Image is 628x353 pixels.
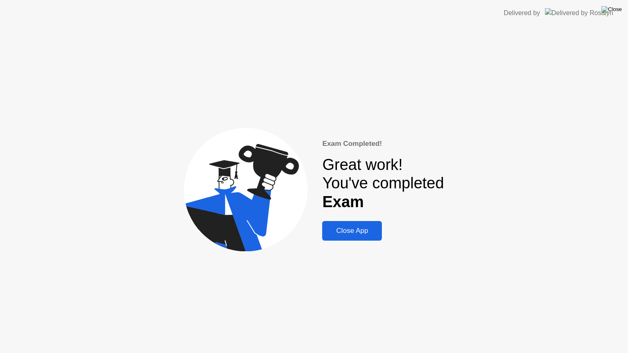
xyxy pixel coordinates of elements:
[325,227,379,235] div: Close App
[322,193,363,210] b: Exam
[504,8,540,18] div: Delivered by
[545,8,613,18] img: Delivered by Rosalyn
[322,221,382,241] button: Close App
[322,156,444,212] div: Great work! You've completed
[601,6,622,13] img: Close
[322,139,444,149] div: Exam Completed!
